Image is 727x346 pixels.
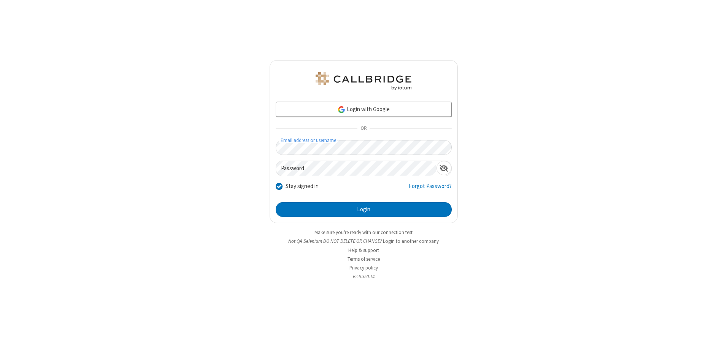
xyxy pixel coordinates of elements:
a: Help & support [348,247,379,254]
a: Make sure you're ready with our connection test [314,229,413,236]
iframe: Chat [708,326,721,341]
a: Forgot Password? [409,182,452,196]
li: Not QA Selenium DO NOT DELETE OR CHANGE? [270,238,458,245]
a: Login with Google [276,102,452,117]
input: Password [276,161,437,176]
a: Privacy policy [349,265,378,271]
input: Email address or username [276,140,452,155]
div: Show password [437,161,451,175]
img: google-icon.png [337,105,346,114]
button: Login to another company [383,238,439,245]
button: Login [276,202,452,217]
span: OR [357,123,370,134]
a: Terms of service [348,256,380,262]
label: Stay signed in [286,182,319,191]
img: QA Selenium DO NOT DELETE OR CHANGE [314,72,413,90]
li: v2.6.350.14 [270,273,458,280]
